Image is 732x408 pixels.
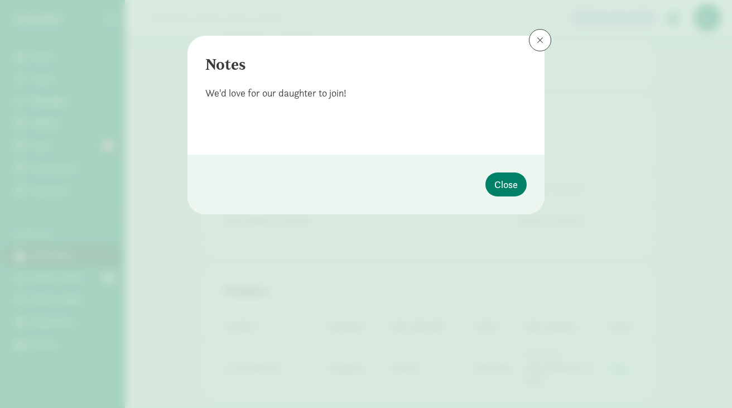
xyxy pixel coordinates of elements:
[205,54,527,76] div: Notes
[205,85,527,100] div: We'd love for our daughter to join!
[485,172,527,196] button: Close
[676,354,732,408] iframe: Chat Widget
[494,177,518,192] span: Close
